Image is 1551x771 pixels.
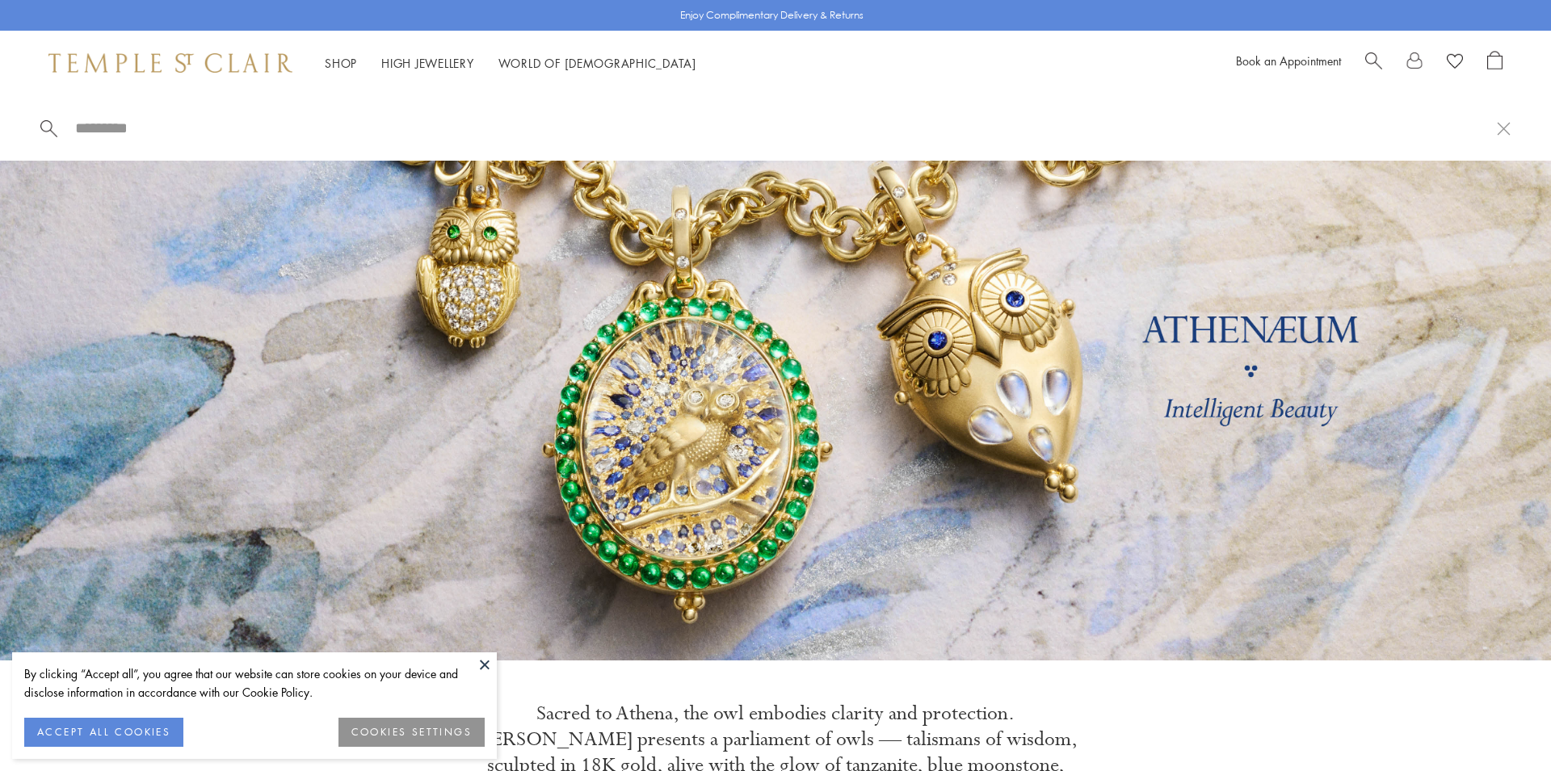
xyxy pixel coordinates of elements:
[1365,51,1382,75] a: Search
[24,664,485,702] div: By clicking “Accept all”, you agree that our website can store cookies on your device and disclos...
[1236,52,1341,69] a: Book an Appointment
[498,55,696,71] a: World of [DEMOGRAPHIC_DATA]World of [DEMOGRAPHIC_DATA]
[1447,51,1463,75] a: View Wishlist
[338,718,485,747] button: COOKIES SETTINGS
[24,718,183,747] button: ACCEPT ALL COOKIES
[48,53,292,73] img: Temple St. Clair
[680,7,864,23] p: Enjoy Complimentary Delivery & Returns
[381,55,474,71] a: High JewelleryHigh Jewellery
[1487,51,1503,75] a: Open Shopping Bag
[325,55,357,71] a: ShopShop
[325,53,696,73] nav: Main navigation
